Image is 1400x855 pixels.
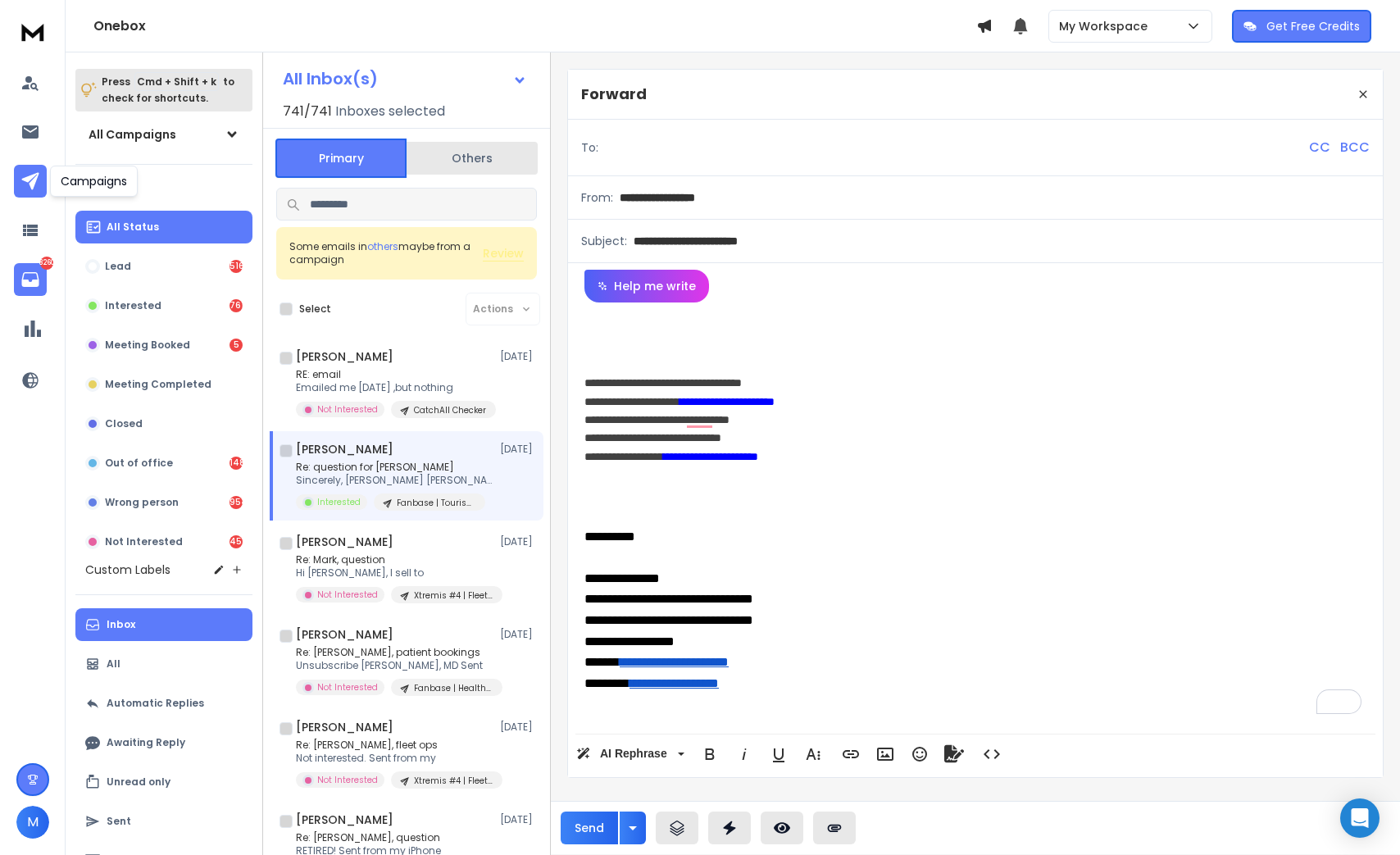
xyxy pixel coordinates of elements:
[976,738,1007,771] button: Code View
[105,457,173,470] p: Out of office
[296,566,493,580] p: Hi [PERSON_NAME], I sell to
[283,70,378,87] h1: All Inbox(s)
[289,240,483,266] div: Some emails in maybe from a campaign
[299,302,331,316] label: Select
[75,329,252,362] button: Meeting Booked5
[230,496,243,509] div: 954
[870,738,901,771] button: Insert Image (⌘P)
[414,682,493,694] p: Fanbase | Healthcare | AI
[561,812,618,844] button: Send
[500,721,537,734] p: [DATE]
[414,404,486,416] p: CatchAll Checker
[296,752,493,765] p: Not interested. Sent from my
[414,589,493,602] p: Xtremis #4 | Fleet | America
[75,289,252,322] button: Interested761
[317,774,378,786] p: Not Interested
[500,628,537,641] p: [DATE]
[75,525,252,558] button: Not Interested4541
[50,166,138,197] div: Campaigns
[107,697,204,710] p: Automatic Replies
[1232,10,1371,43] button: Get Free Credits
[317,589,378,601] p: Not Interested
[107,618,135,631] p: Inbox
[397,497,475,509] p: Fanbase | Tourism | AI
[296,831,493,844] p: Re: [PERSON_NAME], question
[581,83,647,106] p: Forward
[904,738,935,771] button: Emoticons
[798,738,829,771] button: More Text
[296,719,393,735] h1: [PERSON_NAME]
[568,302,1383,730] div: To enrich screen reader interactions, please activate Accessibility in Grammarly extension settings
[573,738,688,771] button: AI Rephrase
[296,534,393,550] h1: [PERSON_NAME]
[835,738,866,771] button: Insert Link (⌘K)
[296,474,493,487] p: Sincerely, [PERSON_NAME] [PERSON_NAME] HULA’S
[1309,138,1330,157] p: CC
[581,139,598,156] p: To:
[414,775,493,787] p: Xtremis #4 | Fleet | America
[317,681,378,694] p: Not Interested
[75,118,252,151] button: All Campaigns
[105,299,161,312] p: Interested
[230,457,243,470] div: 1483
[89,126,176,143] h1: All Campaigns
[230,535,243,548] div: 4541
[367,239,398,253] span: others
[317,403,378,416] p: Not Interested
[75,250,252,283] button: Lead516
[107,657,120,671] p: All
[296,626,393,643] h1: [PERSON_NAME]
[597,747,670,761] span: AI Rephrase
[16,806,49,839] button: M
[105,339,190,352] p: Meeting Booked
[105,260,131,273] p: Lead
[75,211,252,243] button: All Status
[584,270,709,302] button: Help me write
[105,378,211,391] p: Meeting Completed
[283,102,332,121] span: 741 / 741
[581,189,613,206] p: From:
[75,447,252,480] button: Out of office1483
[296,553,493,566] p: Re: Mark, question
[105,417,143,430] p: Closed
[483,245,524,262] button: Review
[407,140,538,176] button: Others
[107,775,170,789] p: Unread only
[296,368,493,381] p: RE: email
[296,646,493,659] p: Re: [PERSON_NAME], patient bookings
[105,496,179,509] p: Wrong person
[296,441,393,457] h1: [PERSON_NAME]
[16,16,49,47] img: logo
[500,535,537,548] p: [DATE]
[14,263,47,296] a: 8260
[107,815,131,828] p: Sent
[102,74,234,107] p: Press to check for shortcuts.
[75,805,252,838] button: Sent
[317,496,361,508] p: Interested
[75,178,252,201] h3: Filters
[85,562,170,578] h3: Custom Labels
[230,299,243,312] div: 761
[729,738,760,771] button: Italic (⌘I)
[75,608,252,641] button: Inbox
[296,739,493,752] p: Re: [PERSON_NAME], fleet ops
[270,62,540,95] button: All Inbox(s)
[500,813,537,826] p: [DATE]
[230,339,243,352] div: 5
[93,16,976,36] h1: Onebox
[1340,138,1370,157] p: BCC
[134,72,219,91] span: Cmd + Shift + k
[75,648,252,680] button: All
[107,736,185,749] p: Awaiting Reply
[75,407,252,440] button: Closed
[75,368,252,401] button: Meeting Completed
[296,381,493,394] p: Emailed me [DATE] ,but nothing
[75,766,252,798] button: Unread only
[75,687,252,720] button: Automatic Replies
[763,738,794,771] button: Underline (⌘U)
[230,260,243,273] div: 516
[107,221,159,234] p: All Status
[694,738,725,771] button: Bold (⌘B)
[296,461,493,474] p: Re: question for [PERSON_NAME]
